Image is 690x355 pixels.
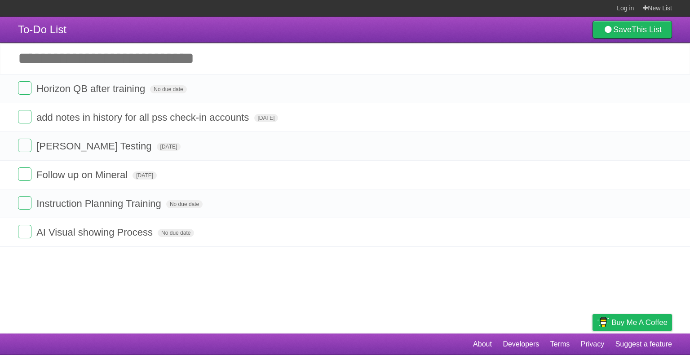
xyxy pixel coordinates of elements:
[18,167,31,181] label: Done
[18,139,31,152] label: Done
[550,336,570,353] a: Terms
[18,110,31,123] label: Done
[166,200,203,208] span: No due date
[611,315,668,330] span: Buy me a coffee
[36,112,251,123] span: add notes in history for all pss check-in accounts
[632,25,662,34] b: This List
[36,140,154,152] span: [PERSON_NAME] Testing
[36,227,155,238] span: AI Visual showing Process
[593,314,672,331] a: Buy me a coffee
[36,198,164,209] span: Instruction Planning Training
[597,315,609,330] img: Buy me a coffee
[36,169,130,180] span: Follow up on Mineral
[615,336,672,353] a: Suggest a feature
[158,229,194,237] span: No due date
[36,83,147,94] span: Horizon QB after training
[593,21,672,39] a: SaveThis List
[473,336,492,353] a: About
[254,114,279,122] span: [DATE]
[157,143,181,151] span: [DATE]
[150,85,186,93] span: No due date
[18,225,31,238] label: Done
[18,196,31,210] label: Done
[503,336,539,353] a: Developers
[18,23,66,35] span: To-Do List
[133,171,157,180] span: [DATE]
[581,336,604,353] a: Privacy
[18,81,31,95] label: Done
